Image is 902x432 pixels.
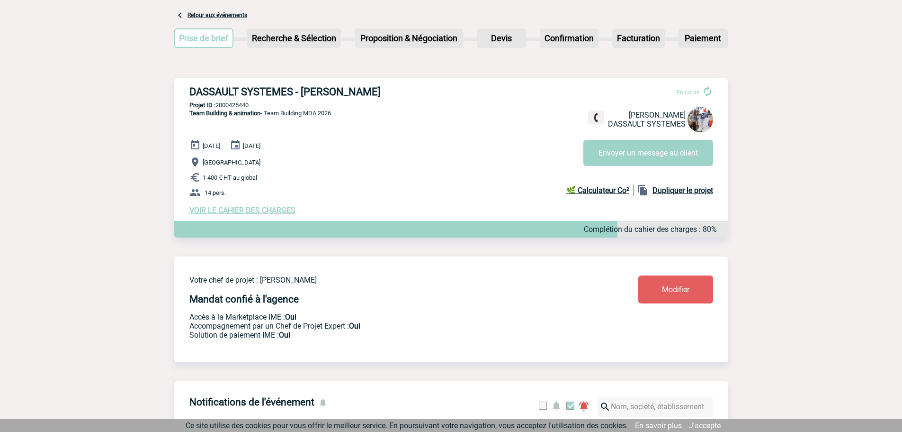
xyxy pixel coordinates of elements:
[175,29,233,47] p: Prise de brief
[629,110,686,119] span: [PERSON_NAME]
[688,107,713,132] img: 122174-0.jpg
[188,12,247,18] a: Retour aux événements
[478,29,525,47] p: Devis
[583,140,713,166] button: Envoyer un message au client
[189,396,314,408] h4: Notifications de l'événement
[613,29,664,47] p: Facturation
[189,294,299,305] h4: Mandat confié à l'agence
[356,29,462,47] p: Proposition & Négociation
[677,89,700,96] span: En cours
[279,331,290,340] b: Oui
[679,29,727,47] p: Paiement
[566,186,629,195] b: 🌿 Calculateur Co²
[285,313,296,322] b: Oui
[608,119,686,129] span: DASSAULT SYSTEMES
[248,29,340,47] p: Recherche & Sélection
[189,110,260,117] span: Team Building & animation
[566,184,634,196] a: 🌿 Calculateur Co²
[203,174,257,181] span: 1 400 € HT au global
[189,206,295,215] a: VOIR LE CAHIER DES CHARGES
[592,113,600,122] img: fixe.png
[189,322,582,331] p: Prestation payante
[203,159,260,166] span: [GEOGRAPHIC_DATA]
[189,86,473,98] h3: DASSAULT SYSTEMES - [PERSON_NAME]
[637,184,649,196] img: file_copy-black-24dp.png
[189,313,582,322] p: Accès à la Marketplace IME :
[203,142,220,149] span: [DATE]
[189,331,582,340] p: Conformité aux process achat client, Prise en charge de la facturation, Mutualisation de plusieur...
[205,189,226,196] span: 14 pers.
[174,101,728,109] p: 2000425440
[189,101,215,109] b: Projet ID :
[689,421,721,430] a: J'accepte
[635,421,682,430] a: En savoir plus
[349,322,360,331] b: Oui
[541,29,598,47] p: Confirmation
[186,421,628,430] span: Ce site utilise des cookies pour vous offrir le meilleur service. En poursuivant votre navigation...
[189,110,331,117] span: - Team Building MDA 2026
[243,142,260,149] span: [DATE]
[189,276,582,285] p: Votre chef de projet : [PERSON_NAME]
[652,186,713,195] b: Dupliquer le projet
[662,285,689,294] span: Modifier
